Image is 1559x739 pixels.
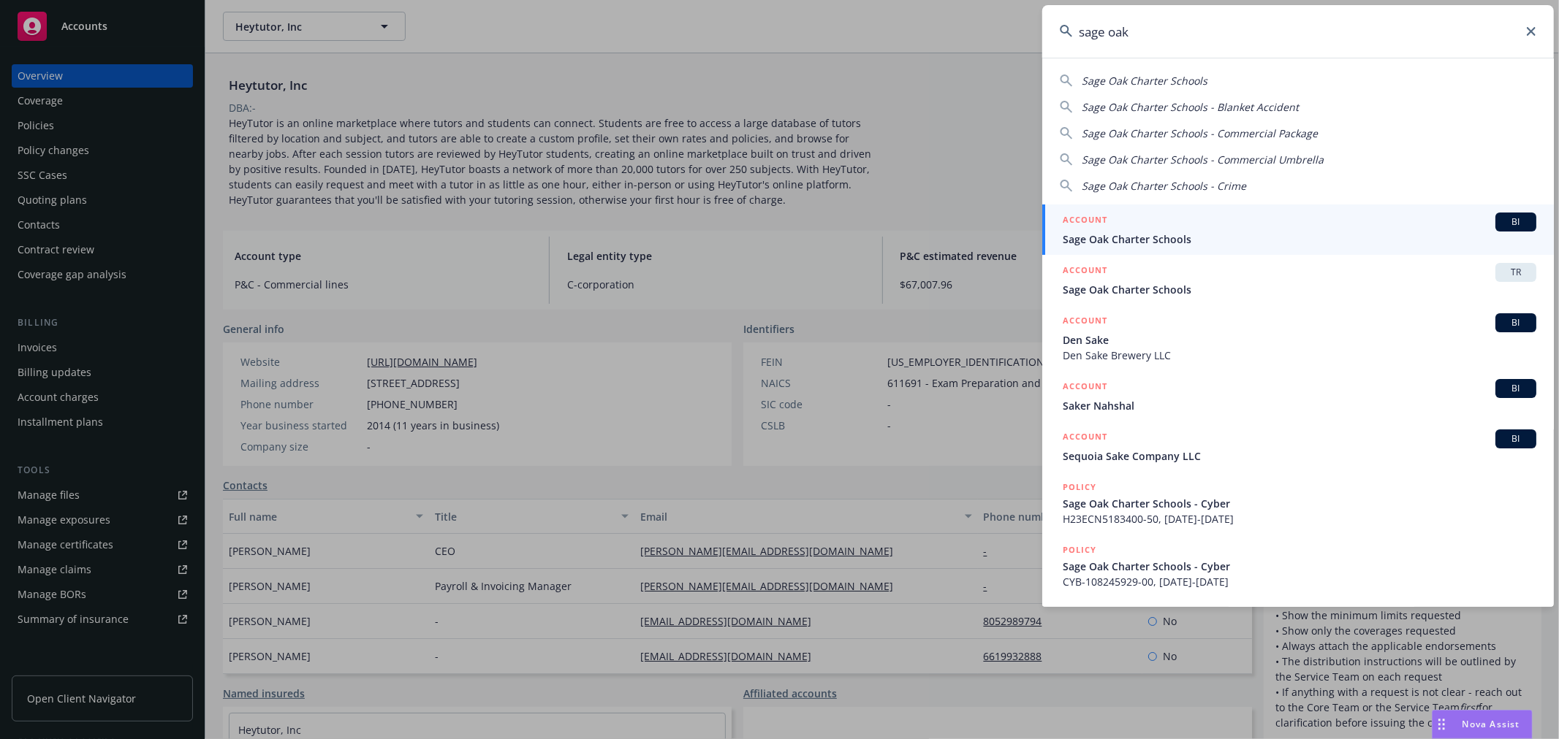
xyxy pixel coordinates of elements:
[1063,496,1536,511] span: Sage Oak Charter Schools - Cyber
[1042,597,1554,660] a: POLICY
[1082,126,1318,140] span: Sage Oak Charter Schools - Commercial Package
[1042,472,1554,535] a: POLICYSage Oak Charter Schools - CyberH23ECN5183400-50, [DATE]-[DATE]
[1463,718,1520,730] span: Nova Assist
[1063,398,1536,413] span: Saker Nahshal
[1063,263,1107,280] h5: ACCOUNT
[1063,348,1536,363] span: Den Sake Brewery LLC
[1063,282,1536,297] span: Sage Oak Charter Schools
[1063,313,1107,331] h5: ACCOUNT
[1082,179,1246,193] span: Sage Oak Charter Schools - Crime
[1501,316,1530,329] span: BI
[1063,543,1096,557] h5: POLICY
[1501,266,1530,279] span: TR
[1082,100,1299,114] span: Sage Oak Charter Schools - Blanket Accident
[1042,255,1554,305] a: ACCOUNTTRSage Oak Charter Schools
[1042,421,1554,472] a: ACCOUNTBISequoia Sake Company LLC
[1042,204,1554,255] a: ACCOUNTBISage Oak Charter Schools
[1501,432,1530,445] span: BI
[1042,5,1554,58] input: Search...
[1042,305,1554,371] a: ACCOUNTBIDen SakeDen Sake Brewery LLC
[1063,511,1536,527] span: H23ECN5183400-50, [DATE]-[DATE]
[1063,480,1096,494] h5: POLICY
[1042,371,1554,421] a: ACCOUNTBISaker Nahshal
[1042,535,1554,597] a: POLICYSage Oak Charter Schools - CyberCYB-108245929-00, [DATE]-[DATE]
[1063,212,1107,230] h5: ACCOUNT
[1063,429,1107,447] h5: ACCOUNT
[1063,574,1536,589] span: CYB-108245929-00, [DATE]-[DATE]
[1501,215,1530,229] span: BI
[1082,153,1324,166] span: Sage Oak Charter Schools - Commercial Umbrella
[1501,382,1530,395] span: BI
[1433,711,1451,738] div: Drag to move
[1082,74,1207,88] span: Sage Oak Charter Schools
[1063,231,1536,247] span: Sage Oak Charter Schools
[1063,559,1536,574] span: Sage Oak Charter Schools - Cyber
[1063,448,1536,464] span: Sequoia Sake Company LLC
[1063,605,1096,620] h5: POLICY
[1063,332,1536,348] span: Den Sake
[1063,379,1107,397] h5: ACCOUNT
[1432,710,1533,739] button: Nova Assist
